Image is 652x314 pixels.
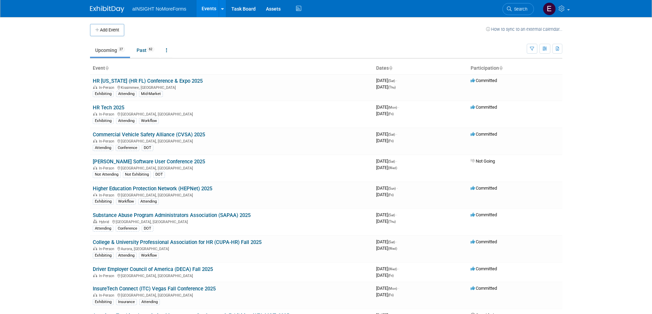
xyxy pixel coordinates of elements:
[142,145,153,151] div: DOT
[99,220,111,224] span: Hybrid
[116,226,139,232] div: Conference
[99,139,116,144] span: In-Person
[90,24,124,36] button: Add Event
[116,199,136,205] div: Workflow
[376,78,397,83] span: [DATE]
[139,252,159,259] div: Workflow
[373,63,468,74] th: Dates
[388,274,394,277] span: (Fri)
[376,239,397,244] span: [DATE]
[376,192,394,197] span: [DATE]
[376,159,397,164] span: [DATE]
[388,133,395,136] span: (Sat)
[471,159,495,164] span: Not Going
[93,172,120,178] div: Not Attending
[105,65,108,71] a: Sort by Event Name
[398,266,399,271] span: -
[99,293,116,298] span: In-Person
[93,118,114,124] div: Exhibiting
[93,246,371,251] div: Aurora, [GEOGRAPHIC_DATA]
[99,85,116,90] span: In-Person
[376,246,397,251] span: [DATE]
[499,65,502,71] a: Sort by Participation Type
[93,299,114,305] div: Exhibiting
[93,219,371,224] div: [GEOGRAPHIC_DATA], [GEOGRAPHIC_DATA]
[93,91,114,97] div: Exhibiting
[396,212,397,217] span: -
[123,172,151,178] div: Not Exhibiting
[142,226,153,232] div: DOT
[376,273,394,278] span: [DATE]
[93,186,212,192] a: Higher Education Protection Network (HEPNet) 2025
[116,299,137,305] div: Insurance
[93,105,124,111] a: HR Tech 2025
[90,6,124,13] img: ExhibitDay
[139,91,163,97] div: Mid-Market
[376,286,399,291] span: [DATE]
[471,105,497,110] span: Committed
[93,239,261,245] a: College & University Professional Association for HR (CUPA-HR) Fall 2025
[93,159,205,165] a: [PERSON_NAME] Software User Conference 2025
[93,212,251,218] a: Substance Abuse Program Administrators Association (SAPAA) 2025
[93,138,371,144] div: [GEOGRAPHIC_DATA], [GEOGRAPHIC_DATA]
[93,192,371,197] div: [GEOGRAPHIC_DATA], [GEOGRAPHIC_DATA]
[389,65,392,71] a: Sort by Start Date
[388,112,394,116] span: (Fri)
[116,91,137,97] div: Attending
[132,6,187,12] span: aINSIGHT NoMoreForms
[93,112,97,115] img: In-Person Event
[376,132,397,137] span: [DATE]
[116,145,139,151] div: Conference
[376,212,397,217] span: [DATE]
[93,84,371,90] div: Kissimmee, [GEOGRAPHIC_DATA]
[543,2,556,15] img: Eric Guimond
[138,199,159,205] div: Attending
[468,63,562,74] th: Participation
[396,78,397,83] span: -
[93,293,97,297] img: In-Person Event
[99,247,116,251] span: In-Person
[512,6,527,12] span: Search
[388,193,394,197] span: (Fri)
[93,85,97,89] img: In-Person Event
[471,212,497,217] span: Committed
[388,85,396,89] span: (Thu)
[376,219,396,224] span: [DATE]
[93,252,114,259] div: Exhibiting
[398,105,399,110] span: -
[388,166,397,170] span: (Wed)
[93,273,371,278] div: [GEOGRAPHIC_DATA], [GEOGRAPHIC_DATA]
[376,292,394,297] span: [DATE]
[388,139,394,143] span: (Fri)
[388,213,395,217] span: (Sat)
[93,286,216,292] a: InsureTech Connect (ITC) Vegas Fall Conference 2025
[471,132,497,137] span: Committed
[471,239,497,244] span: Committed
[376,165,397,170] span: [DATE]
[502,3,534,15] a: Search
[117,47,125,52] span: 27
[396,159,397,164] span: -
[93,247,97,250] img: In-Person Event
[99,166,116,170] span: In-Person
[93,266,213,272] a: Driver Employer Council of America (DECA) Fall 2025
[93,226,113,232] div: Attending
[116,252,137,259] div: Attending
[90,44,130,57] a: Upcoming27
[388,267,397,271] span: (Wed)
[93,193,97,196] img: In-Person Event
[139,118,159,124] div: Workflow
[376,186,398,191] span: [DATE]
[471,266,497,271] span: Committed
[388,187,396,190] span: (Sun)
[376,266,399,271] span: [DATE]
[388,287,397,290] span: (Mon)
[471,286,497,291] span: Committed
[99,274,116,278] span: In-Person
[93,165,371,170] div: [GEOGRAPHIC_DATA], [GEOGRAPHIC_DATA]
[99,112,116,117] span: In-Person
[471,78,497,83] span: Committed
[376,111,394,116] span: [DATE]
[396,132,397,137] span: -
[376,138,394,143] span: [DATE]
